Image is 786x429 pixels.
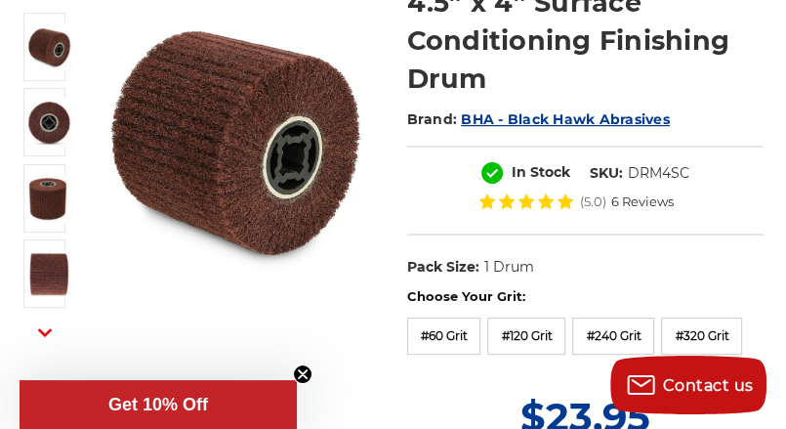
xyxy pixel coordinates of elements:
[24,22,73,71] img: 4.5 Inch Surface Conditioning Finishing Drum
[483,257,533,278] dd: 1 Drum
[108,395,208,414] span: Get 10% Off
[24,98,73,147] img: 4.5" x 4" Surface Conditioning Finishing Drum - 3/4 Inch Quad Key Arbor
[24,174,73,223] img: Non Woven Finishing Sanding Drum
[590,163,623,184] dt: SKU:
[610,356,766,414] button: Contact us
[293,365,312,384] button: Close teaser
[20,380,297,429] div: Get 10% OffClose teaser
[21,311,68,353] button: Next
[461,110,670,128] a: BHA - Black Hawk Abrasives
[580,195,606,208] span: (5.0)
[407,287,764,307] label: Choose Your Grit:
[628,163,689,184] dd: DRM4SC
[512,163,570,181] span: In Stock
[663,376,754,395] span: Contact us
[611,195,674,208] span: 6 Reviews
[407,110,458,128] span: Brand:
[24,249,73,298] img: 4.5” x 4” Surface Conditioning Finishing Drum
[407,257,479,278] dt: Pack Size:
